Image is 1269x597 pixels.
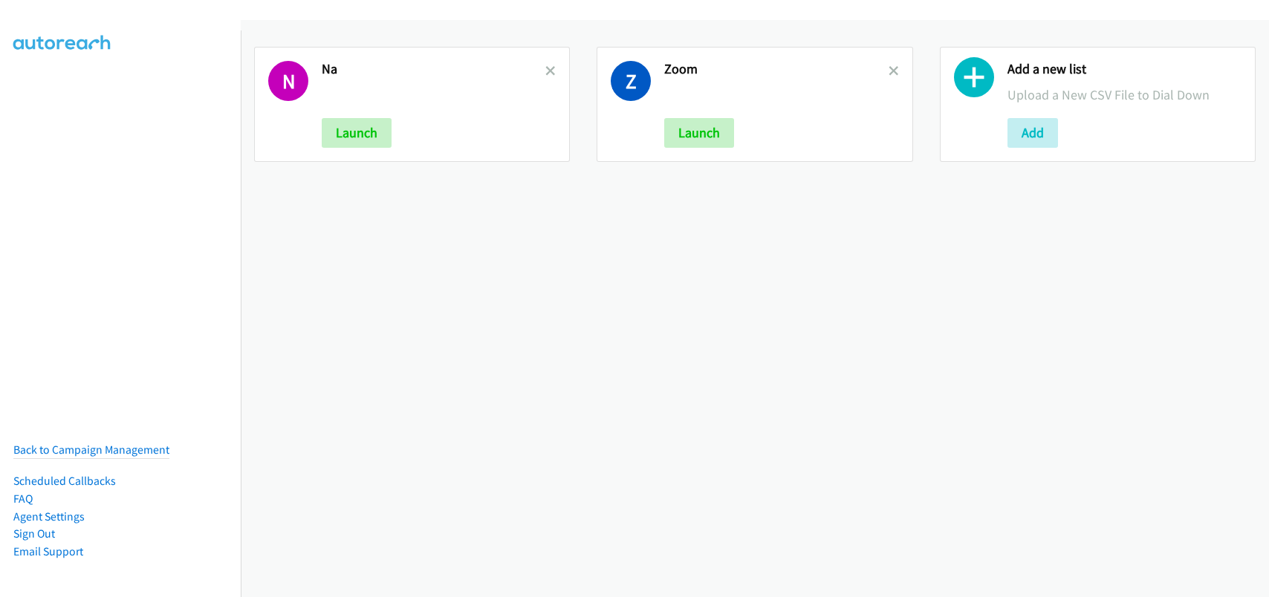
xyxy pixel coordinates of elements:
[13,492,33,506] a: FAQ
[322,118,392,148] button: Launch
[13,544,83,558] a: Email Support
[611,61,651,101] h1: Z
[268,61,308,101] h1: N
[322,61,545,78] h2: Na
[1007,118,1058,148] button: Add
[1007,61,1242,78] h2: Add a new list
[664,118,734,148] button: Launch
[13,474,116,488] a: Scheduled Callbacks
[664,61,888,78] h2: Zoom
[13,509,85,523] a: Agent Settings
[13,526,55,541] a: Sign Out
[1007,85,1242,105] p: Upload a New CSV File to Dial Down
[13,443,169,457] a: Back to Campaign Management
